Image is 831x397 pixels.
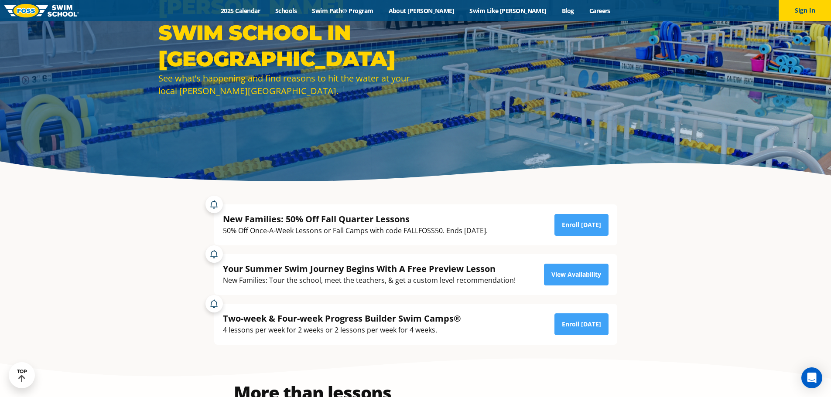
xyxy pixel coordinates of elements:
img: FOSS Swim School Logo [4,4,79,17]
div: New Families: Tour the school, meet the teachers, & get a custom level recommendation! [223,275,516,286]
a: Swim Path® Program [304,7,381,15]
div: Open Intercom Messenger [801,367,822,388]
div: TOP [17,369,27,382]
div: 50% Off Once-A-Week Lessons or Fall Camps with code FALLFOSS50. Ends [DATE]. [223,225,488,237]
div: New Families: 50% Off Fall Quarter Lessons [223,213,488,225]
div: Two-week & Four-week Progress Builder Swim Camps® [223,312,461,324]
a: Enroll [DATE] [554,214,609,236]
div: 4 lessons per week for 2 weeks or 2 lessons per week for 4 weeks. [223,324,461,336]
a: Enroll [DATE] [554,313,609,335]
a: Swim Like [PERSON_NAME] [462,7,554,15]
a: Blog [554,7,581,15]
a: Schools [268,7,304,15]
a: View Availability [544,264,609,285]
a: 2025 Calendar [213,7,268,15]
div: Your Summer Swim Journey Begins With A Free Preview Lesson [223,263,516,275]
a: Careers [581,7,618,15]
a: About [PERSON_NAME] [381,7,462,15]
div: See what’s happening and find reasons to hit the water at your local [PERSON_NAME][GEOGRAPHIC_DATA]. [158,72,411,97]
